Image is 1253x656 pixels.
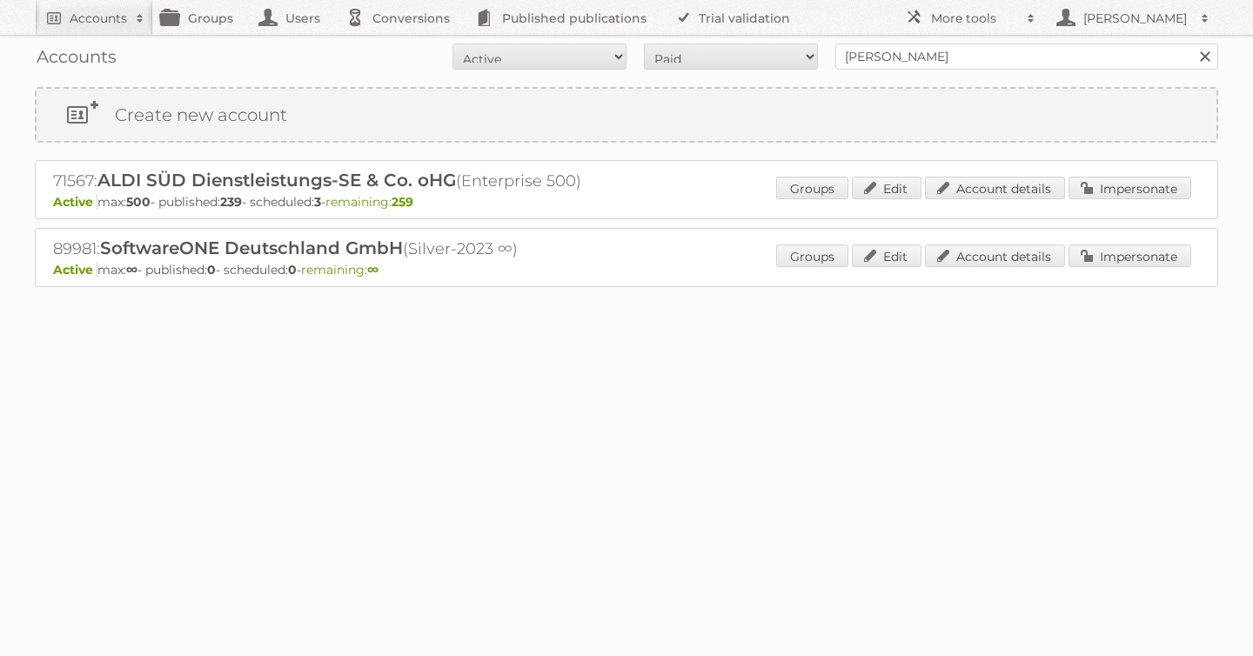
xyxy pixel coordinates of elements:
h2: More tools [931,10,1018,27]
p: max: - published: - scheduled: - [53,194,1200,210]
span: remaining: [325,194,413,210]
h2: Accounts [70,10,127,27]
a: Account details [925,244,1065,267]
a: Edit [852,177,921,199]
h2: [PERSON_NAME] [1079,10,1192,27]
span: ALDI SÜD Dienstleistungs-SE & Co. oHG [97,170,456,191]
span: SoftwareONE Deutschland GmbH [100,238,403,258]
span: remaining: [301,262,379,278]
strong: 239 [220,194,242,210]
strong: 0 [288,262,297,278]
a: Impersonate [1069,244,1191,267]
h2: 89981: (Silver-2023 ∞) [53,238,662,260]
strong: 259 [392,194,413,210]
a: Impersonate [1069,177,1191,199]
p: max: - published: - scheduled: - [53,262,1200,278]
h2: 71567: (Enterprise 500) [53,170,662,192]
strong: ∞ [126,262,137,278]
span: Active [53,262,97,278]
a: Account details [925,177,1065,199]
strong: 3 [314,194,321,210]
a: Create new account [37,89,1216,141]
span: Active [53,194,97,210]
strong: 0 [207,262,216,278]
strong: ∞ [367,262,379,278]
strong: 500 [126,194,151,210]
a: Groups [776,244,848,267]
a: Edit [852,244,921,267]
a: Groups [776,177,848,199]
